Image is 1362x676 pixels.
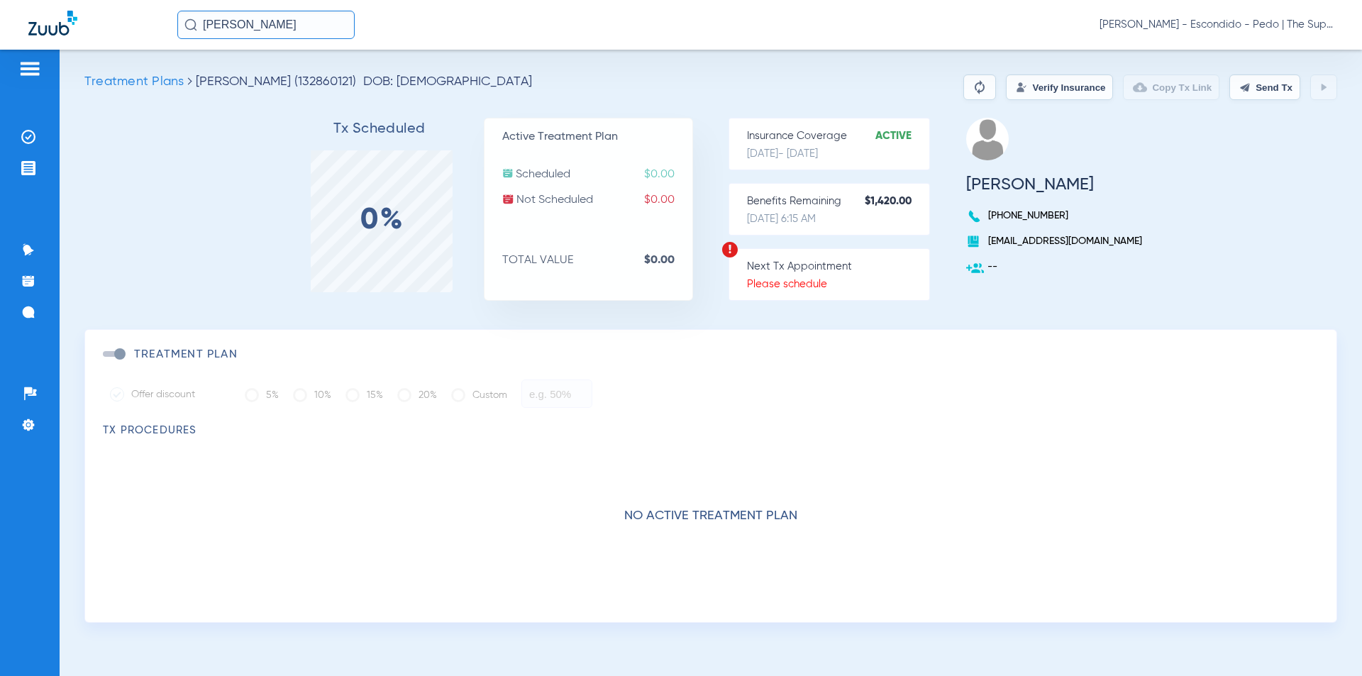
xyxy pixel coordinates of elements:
label: 15% [345,381,383,409]
p: Benefits Remaining [747,194,929,209]
strong: $0.00 [644,253,692,267]
span: $0.00 [644,193,692,207]
span: [PERSON_NAME] - Escondido - Pedo | The Super Dentists [1100,18,1334,32]
img: hamburger-icon [18,60,41,77]
h3: Treatment Plan [134,348,238,362]
img: scheduled.svg [502,167,514,179]
input: Search for patients [177,11,355,39]
img: play.svg [1318,82,1329,93]
button: Copy Tx Link [1123,74,1219,100]
img: profile.png [966,118,1009,160]
p: Not Scheduled [502,193,692,207]
button: Send Tx [1229,74,1300,100]
img: book.svg [966,234,980,248]
img: warning.svg [721,241,738,258]
img: voice-call-b.svg [966,209,985,224]
img: Zuub Logo [28,11,77,35]
p: Next Tx Appointment [747,260,929,274]
p: [EMAIL_ADDRESS][DOMAIN_NAME] [966,234,1147,248]
img: add-user.svg [966,260,984,277]
button: Verify Insurance [1006,74,1113,100]
label: Offer discount [110,387,223,401]
input: e.g. 50% [521,379,592,408]
span: [PERSON_NAME] (132860121) [196,75,356,88]
img: Reparse [971,79,988,96]
p: [DATE] 6:15 AM [747,212,929,226]
img: link-copy.png [1133,80,1147,94]
span: Treatment Plans [84,75,184,88]
p: Active Treatment Plan [502,130,692,144]
div: No active treatment plan [103,438,1319,615]
label: Custom [451,381,507,409]
label: 0% [360,214,405,228]
p: TOTAL VALUE [502,253,692,267]
p: Insurance Coverage [747,129,929,143]
label: 10% [293,381,331,409]
label: 20% [397,381,437,409]
strong: $1,420.00 [865,194,929,209]
p: Scheduled [502,167,692,182]
p: Please schedule [747,277,929,292]
img: not-scheduled.svg [502,193,514,205]
strong: Active [875,129,929,143]
h3: TX Procedures [103,423,1319,438]
label: 5% [245,381,279,409]
p: [PHONE_NUMBER] [966,209,1147,223]
img: Search Icon [184,18,197,31]
img: send.svg [1239,82,1251,93]
h3: [PERSON_NAME] [966,177,1147,192]
h3: Tx Scheduled [275,122,484,136]
img: Verify Insurance [1016,82,1027,93]
iframe: Chat Widget [1291,608,1362,676]
p: [DATE] - [DATE] [747,147,929,161]
span: $0.00 [644,167,692,182]
p: -- [966,260,1147,274]
span: DOB: [DEMOGRAPHIC_DATA] [363,74,532,89]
